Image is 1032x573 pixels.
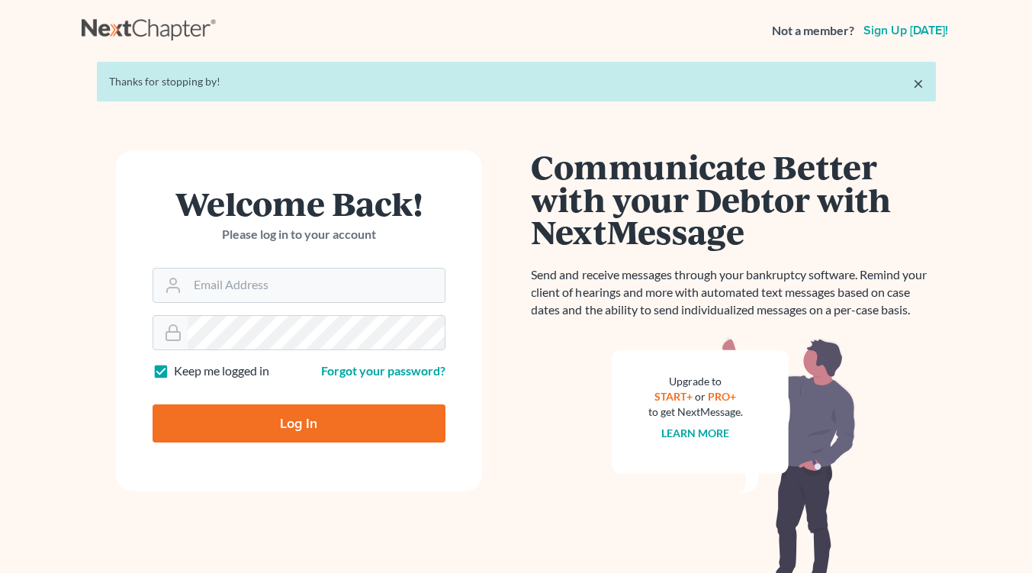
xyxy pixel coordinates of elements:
p: Please log in to your account [153,226,445,243]
input: Email Address [188,269,445,302]
a: Forgot your password? [321,363,445,378]
input: Log In [153,404,445,443]
strong: Not a member? [772,22,854,40]
p: Send and receive messages through your bankruptcy software. Remind your client of hearings and mo... [532,266,936,319]
a: × [913,74,924,92]
a: START+ [654,390,693,403]
label: Keep me logged in [174,362,269,380]
h1: Welcome Back! [153,187,445,220]
div: Thanks for stopping by! [109,74,924,89]
span: or [695,390,706,403]
a: Learn more [661,427,729,439]
div: to get NextMessage. [648,404,743,420]
h1: Communicate Better with your Debtor with NextMessage [532,150,936,248]
div: Upgrade to [648,374,743,389]
a: Sign up [DATE]! [860,24,951,37]
a: PRO+ [708,390,736,403]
